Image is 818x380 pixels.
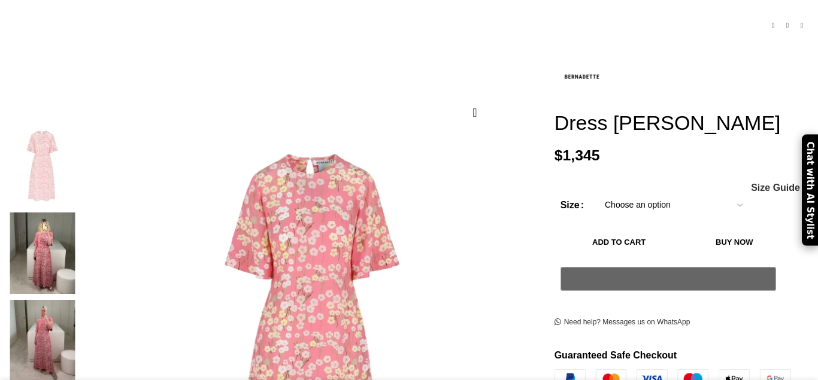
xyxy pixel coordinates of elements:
button: Buy now [684,230,785,255]
span: $ [555,147,563,163]
a: Previous product [766,19,780,33]
bdi: 1,345 [555,147,600,163]
h1: Dress [PERSON_NAME] [555,111,809,135]
img: Bernadette Dress Marjorie [6,126,79,207]
label: Size [561,197,584,213]
img: Bernadette dress [6,212,79,294]
button: Pay with GPay [561,267,776,291]
img: Bernadette [555,51,608,105]
a: Size Guide [750,183,800,193]
a: Need help? Messages us on WhatsApp [555,318,690,327]
strong: Guaranteed Safe Checkout [555,350,677,360]
button: Add to cart [561,230,678,255]
span: Size Guide [751,183,800,193]
a: Next product [795,19,809,33]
